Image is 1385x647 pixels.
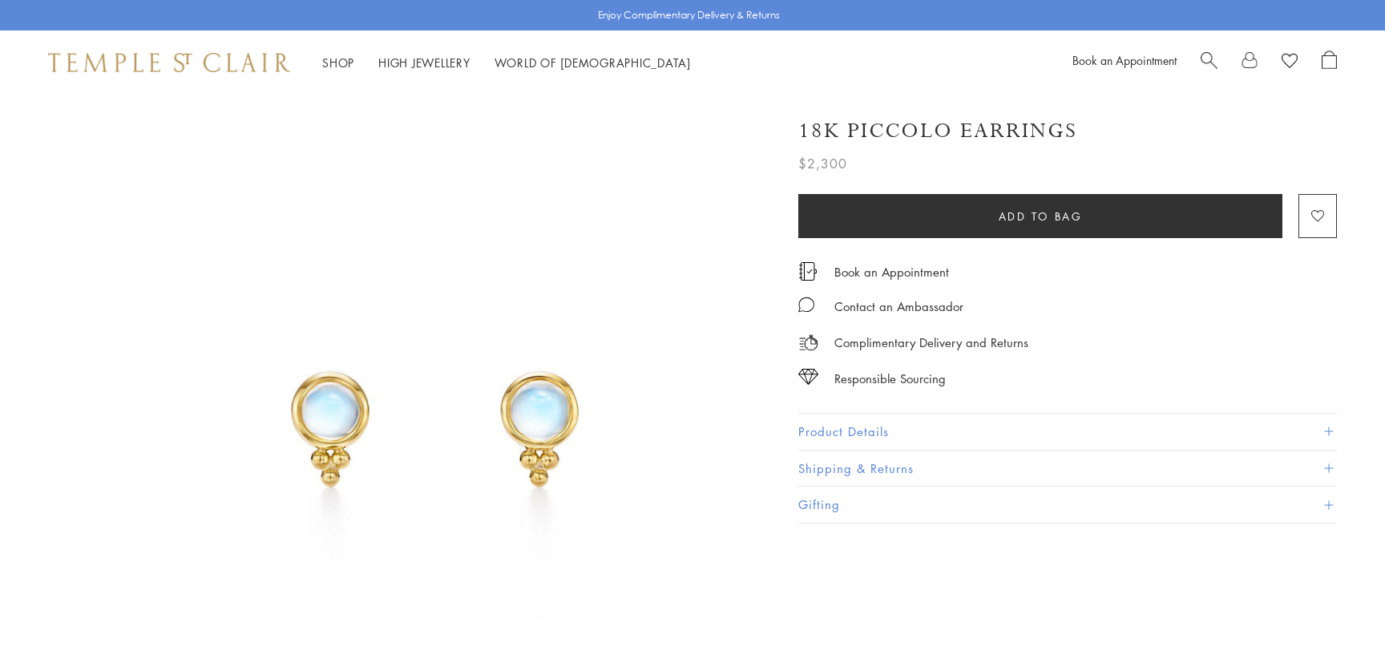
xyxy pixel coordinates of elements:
[798,369,818,385] img: icon_sourcing.svg
[495,55,691,71] a: World of [DEMOGRAPHIC_DATA]World of [DEMOGRAPHIC_DATA]
[322,55,354,71] a: ShopShop
[834,297,963,317] div: Contact an Ambassador
[798,333,818,353] img: icon_delivery.svg
[834,263,949,281] a: Book an Appointment
[1282,51,1298,75] a: View Wishlist
[1322,51,1337,75] a: Open Shopping Bag
[834,333,1028,353] p: Complimentary Delivery and Returns
[378,55,470,71] a: High JewelleryHigh Jewellery
[798,451,1337,487] button: Shipping & Returns
[834,369,946,389] div: Responsible Sourcing
[999,208,1083,225] span: Add to bag
[798,487,1337,523] button: Gifting
[798,414,1337,450] button: Product Details
[598,7,780,23] p: Enjoy Complimentary Delivery & Returns
[798,194,1282,238] button: Add to bag
[48,53,290,72] img: Temple St. Clair
[322,53,691,73] nav: Main navigation
[798,153,847,174] span: $2,300
[798,117,1077,145] h1: 18K Piccolo Earrings
[798,297,814,313] img: MessageIcon-01_2.svg
[798,262,818,281] img: icon_appointment.svg
[1201,51,1217,75] a: Search
[1072,52,1177,68] a: Book an Appointment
